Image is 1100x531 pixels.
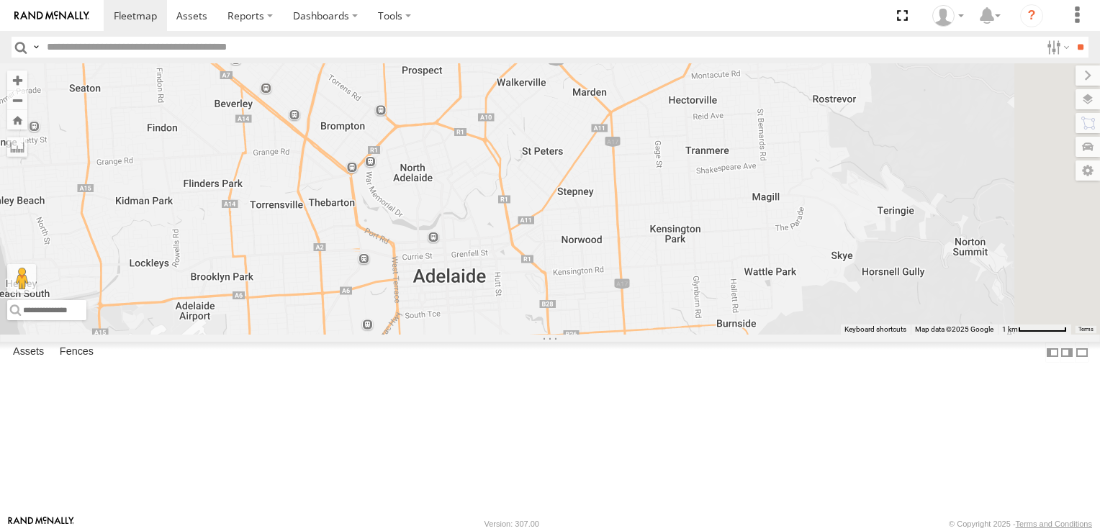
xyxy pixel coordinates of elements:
[1016,519,1092,528] a: Terms and Conditions
[1020,4,1043,27] i: ?
[30,37,42,58] label: Search Query
[1076,160,1100,181] label: Map Settings
[7,110,27,130] button: Zoom Home
[6,342,51,363] label: Assets
[1078,326,1094,332] a: Terms (opens in new tab)
[1060,342,1074,363] label: Dock Summary Table to the Right
[915,325,993,333] span: Map data ©2025 Google
[844,324,906,335] button: Keyboard shortcuts
[7,90,27,110] button: Zoom out
[53,342,101,363] label: Fences
[7,71,27,90] button: Zoom in
[1002,325,1018,333] span: 1 km
[927,5,969,27] div: Frank Cope
[1075,342,1089,363] label: Hide Summary Table
[7,137,27,157] label: Measure
[1045,342,1060,363] label: Dock Summary Table to the Left
[949,519,1092,528] div: © Copyright 2025 -
[1041,37,1072,58] label: Search Filter Options
[998,324,1071,335] button: Map Scale: 1 km per 64 pixels
[484,519,539,528] div: Version: 307.00
[14,11,89,21] img: rand-logo.svg
[8,517,74,531] a: Visit our Website
[7,264,36,293] button: Drag Pegman onto the map to open Street View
